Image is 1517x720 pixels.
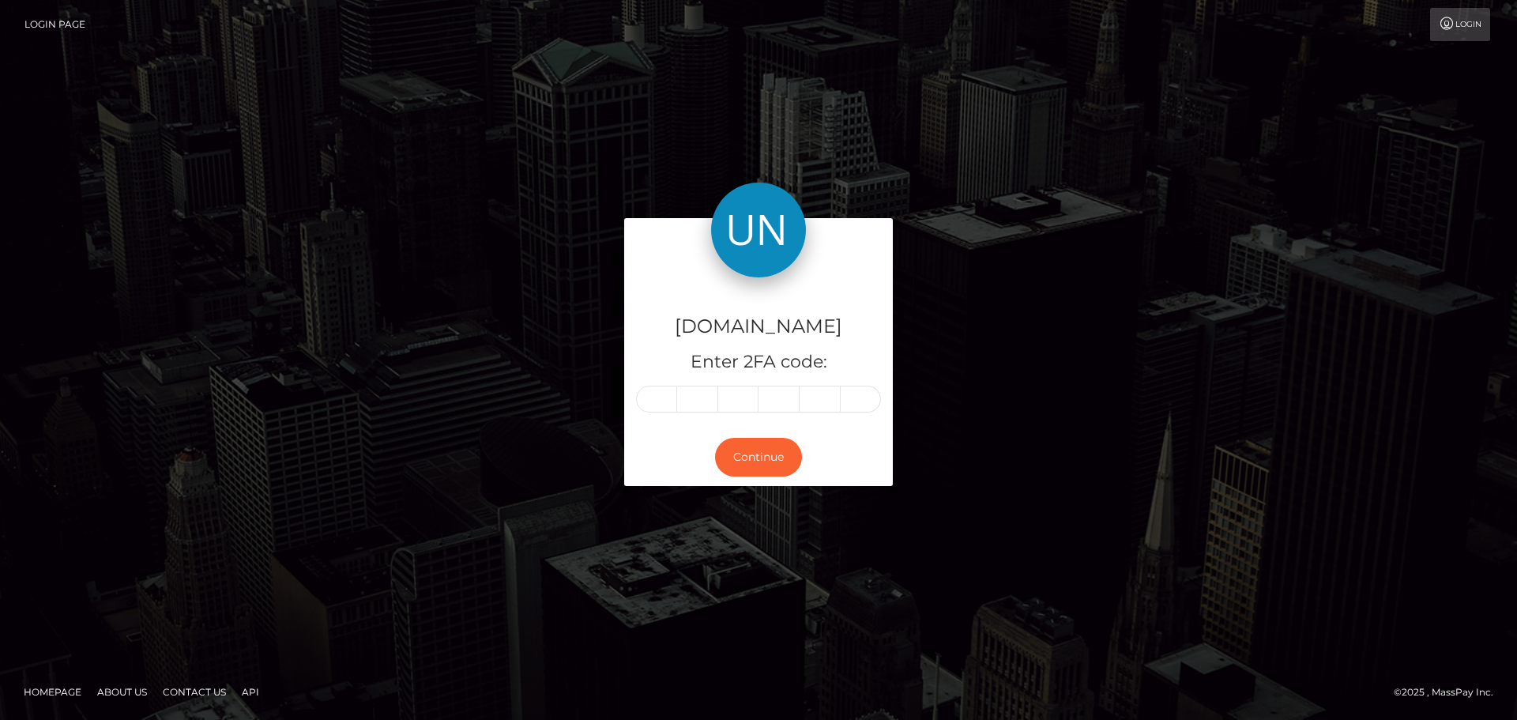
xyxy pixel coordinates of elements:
[17,680,88,704] a: Homepage
[711,183,806,277] img: Unlockt.me
[636,350,881,375] h5: Enter 2FA code:
[1430,8,1490,41] a: Login
[715,438,802,477] button: Continue
[636,313,881,341] h4: [DOMAIN_NAME]
[1394,684,1505,701] div: © 2025 , MassPay Inc.
[24,8,85,41] a: Login Page
[156,680,232,704] a: Contact Us
[91,680,153,704] a: About Us
[235,680,265,704] a: API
